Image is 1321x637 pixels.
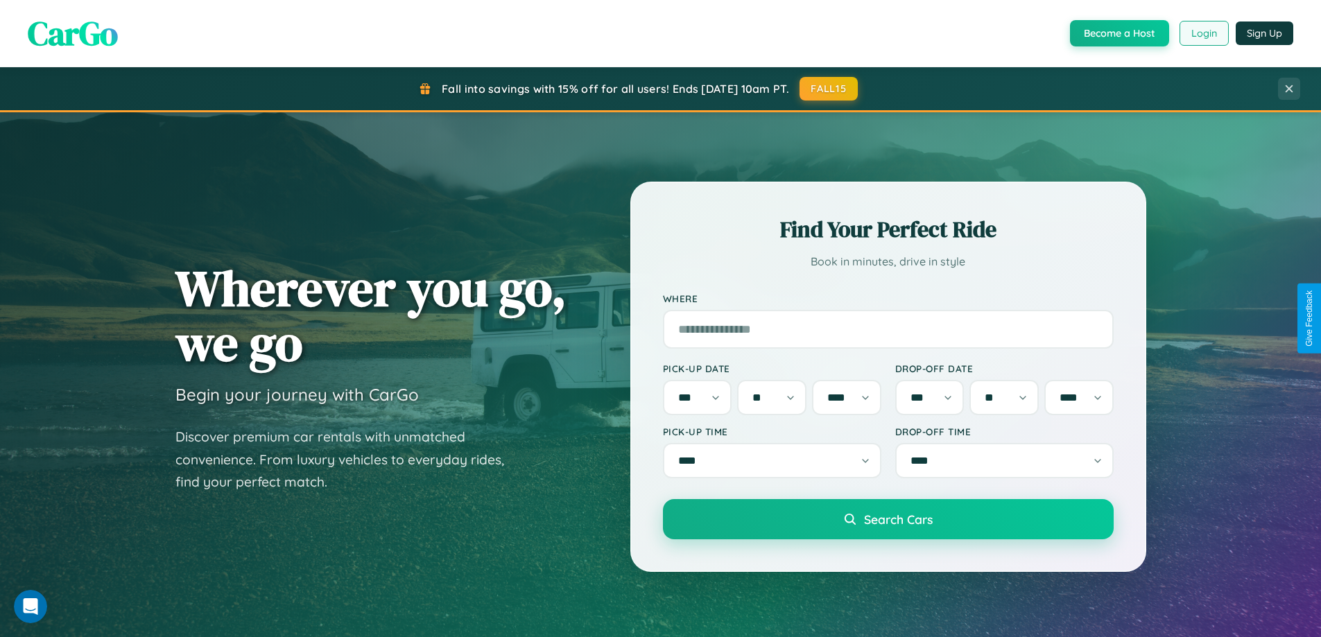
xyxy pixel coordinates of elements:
span: Search Cars [864,512,933,527]
p: Book in minutes, drive in style [663,252,1114,272]
label: Pick-up Time [663,426,881,437]
button: Search Cars [663,499,1114,539]
label: Where [663,293,1114,304]
iframe: Intercom live chat [14,590,47,623]
h3: Begin your journey with CarGo [175,384,419,405]
span: CarGo [28,10,118,56]
button: Login [1180,21,1229,46]
div: Give Feedback [1304,290,1314,347]
button: Become a Host [1070,20,1169,46]
h2: Find Your Perfect Ride [663,214,1114,245]
h1: Wherever you go, we go [175,261,567,370]
p: Discover premium car rentals with unmatched convenience. From luxury vehicles to everyday rides, ... [175,426,522,494]
button: Sign Up [1236,21,1293,45]
span: Fall into savings with 15% off for all users! Ends [DATE] 10am PT. [442,82,789,96]
label: Drop-off Time [895,426,1114,437]
label: Drop-off Date [895,363,1114,374]
button: FALL15 [800,77,858,101]
label: Pick-up Date [663,363,881,374]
